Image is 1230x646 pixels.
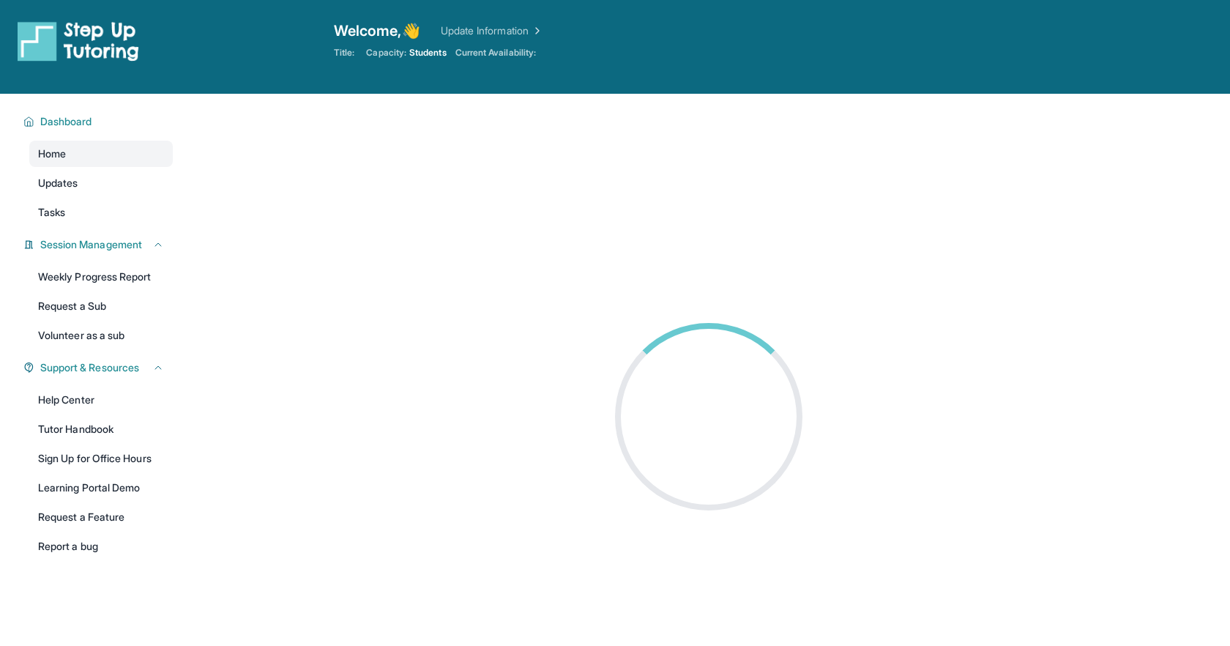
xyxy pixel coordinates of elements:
[38,205,65,220] span: Tasks
[29,141,173,167] a: Home
[40,114,92,129] span: Dashboard
[34,360,164,375] button: Support & Resources
[29,533,173,560] a: Report a bug
[409,47,447,59] span: Students
[34,114,164,129] button: Dashboard
[366,47,406,59] span: Capacity:
[40,237,142,252] span: Session Management
[40,360,139,375] span: Support & Resources
[38,176,78,190] span: Updates
[29,475,173,501] a: Learning Portal Demo
[29,504,173,530] a: Request a Feature
[441,23,543,38] a: Update Information
[455,47,536,59] span: Current Availability:
[29,387,173,413] a: Help Center
[38,146,66,161] span: Home
[29,264,173,290] a: Weekly Progress Report
[18,21,139,62] img: logo
[34,237,164,252] button: Session Management
[334,21,420,41] span: Welcome, 👋
[334,47,354,59] span: Title:
[29,199,173,226] a: Tasks
[29,445,173,472] a: Sign Up for Office Hours
[29,322,173,349] a: Volunteer as a sub
[29,416,173,442] a: Tutor Handbook
[529,23,543,38] img: Chevron Right
[29,170,173,196] a: Updates
[29,293,173,319] a: Request a Sub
